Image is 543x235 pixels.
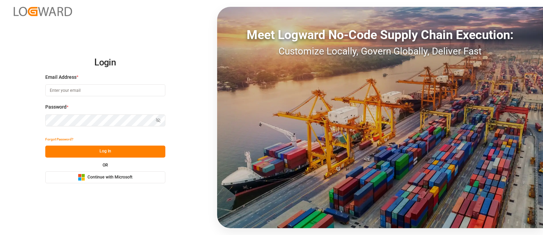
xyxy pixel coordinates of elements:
[45,74,76,81] span: Email Address
[45,52,165,74] h2: Login
[45,84,165,96] input: Enter your email
[45,171,165,183] button: Continue with Microsoft
[45,146,165,158] button: Log In
[217,26,543,44] div: Meet Logward No-Code Supply Chain Execution:
[217,44,543,59] div: Customize Locally, Govern Globally, Deliver Fast
[45,103,67,111] span: Password
[87,174,132,181] span: Continue with Microsoft
[45,134,73,146] button: Forgot Password?
[103,163,108,167] small: OR
[14,7,72,16] img: Logward_new_orange.png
